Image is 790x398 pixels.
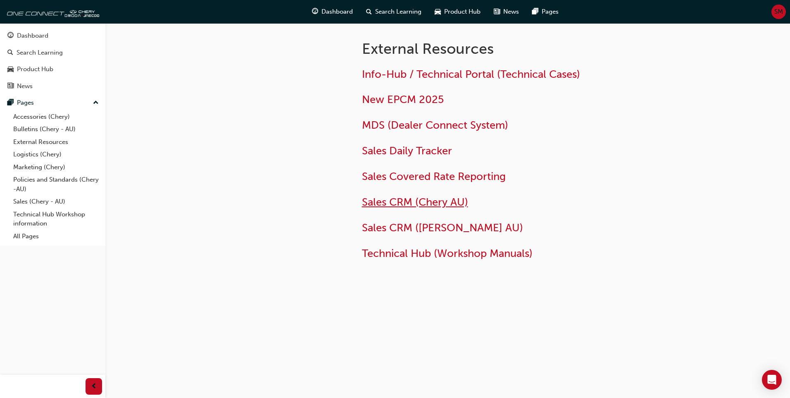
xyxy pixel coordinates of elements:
[494,7,500,17] span: news-icon
[10,110,102,123] a: Accessories (Chery)
[3,28,102,43] a: Dashboard
[17,48,63,58] div: Search Learning
[17,98,34,108] div: Pages
[10,208,102,230] a: Technical Hub Workshop information
[10,230,102,243] a: All Pages
[375,7,421,17] span: Search Learning
[91,381,97,392] span: prev-icon
[305,3,359,20] a: guage-iconDashboard
[362,221,523,234] a: Sales CRM ([PERSON_NAME] AU)
[362,196,468,209] a: Sales CRM (Chery AU)
[93,98,99,108] span: up-icon
[10,148,102,161] a: Logistics (Chery)
[3,26,102,95] button: DashboardSearch LearningProduct HubNews
[10,195,102,208] a: Sales (Chery - AU)
[312,7,318,17] span: guage-icon
[7,32,14,40] span: guage-icon
[362,170,506,183] a: Sales Covered Rate Reporting
[3,45,102,60] a: Search Learning
[362,119,508,132] a: MDS (Dealer Connect System)
[774,7,783,17] span: SM
[7,99,14,107] span: pages-icon
[17,31,48,41] div: Dashboard
[362,144,452,157] a: Sales Daily Tracker
[503,7,519,17] span: News
[7,83,14,90] span: news-icon
[7,49,13,57] span: search-icon
[17,82,33,91] div: News
[3,79,102,94] a: News
[4,3,99,20] img: oneconnect
[762,370,782,390] div: Open Intercom Messenger
[526,3,565,20] a: pages-iconPages
[362,93,444,106] a: New EPCM 2025
[3,95,102,110] button: Pages
[359,3,428,20] a: search-iconSearch Learning
[428,3,487,20] a: car-iconProduct Hub
[362,40,633,58] h1: External Resources
[10,136,102,149] a: External Resources
[321,7,353,17] span: Dashboard
[444,7,481,17] span: Product Hub
[771,5,786,19] button: SM
[366,7,372,17] span: search-icon
[542,7,559,17] span: Pages
[362,247,533,260] a: Technical Hub (Workshop Manuals)
[17,65,53,74] div: Product Hub
[10,123,102,136] a: Bulletins (Chery - AU)
[10,161,102,174] a: Marketing (Chery)
[3,62,102,77] a: Product Hub
[487,3,526,20] a: news-iconNews
[362,68,580,81] a: Info-Hub / Technical Portal (Technical Cases)
[435,7,441,17] span: car-icon
[7,66,14,73] span: car-icon
[10,173,102,195] a: Policies and Standards (Chery -AU)
[532,7,538,17] span: pages-icon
